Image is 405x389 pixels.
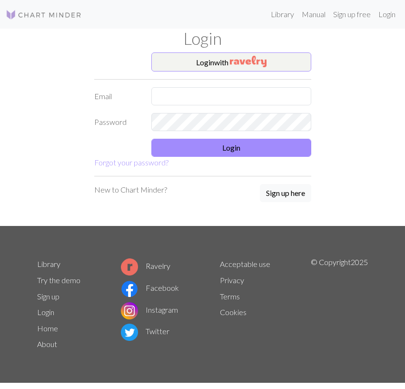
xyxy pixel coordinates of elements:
[220,259,270,268] a: Acceptable use
[89,87,146,105] label: Email
[230,56,267,67] img: Ravelry
[375,5,399,24] a: Login
[220,276,244,285] a: Privacy
[220,292,240,301] a: Terms
[329,5,375,24] a: Sign up free
[121,280,138,297] img: Facebook logo
[121,283,179,292] a: Facebook
[94,184,167,195] p: New to Chart Minder?
[121,302,138,319] img: Instagram logo
[121,261,170,270] a: Ravelry
[37,324,58,333] a: Home
[311,256,368,353] p: © Copyright 2025
[37,276,80,285] a: Try the demo
[121,258,138,276] img: Ravelry logo
[37,307,54,317] a: Login
[267,5,298,24] a: Library
[6,9,82,20] img: Logo
[298,5,329,24] a: Manual
[121,327,169,336] a: Twitter
[260,184,311,203] a: Sign up here
[37,339,57,348] a: About
[260,184,311,202] button: Sign up here
[94,158,168,167] a: Forgot your password?
[151,139,311,157] button: Login
[89,113,146,131] label: Password
[37,259,60,268] a: Library
[151,52,311,72] button: Loginwith
[220,307,247,317] a: Cookies
[121,305,178,314] a: Instagram
[31,29,374,49] h1: Login
[37,292,59,301] a: Sign up
[121,324,138,341] img: Twitter logo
